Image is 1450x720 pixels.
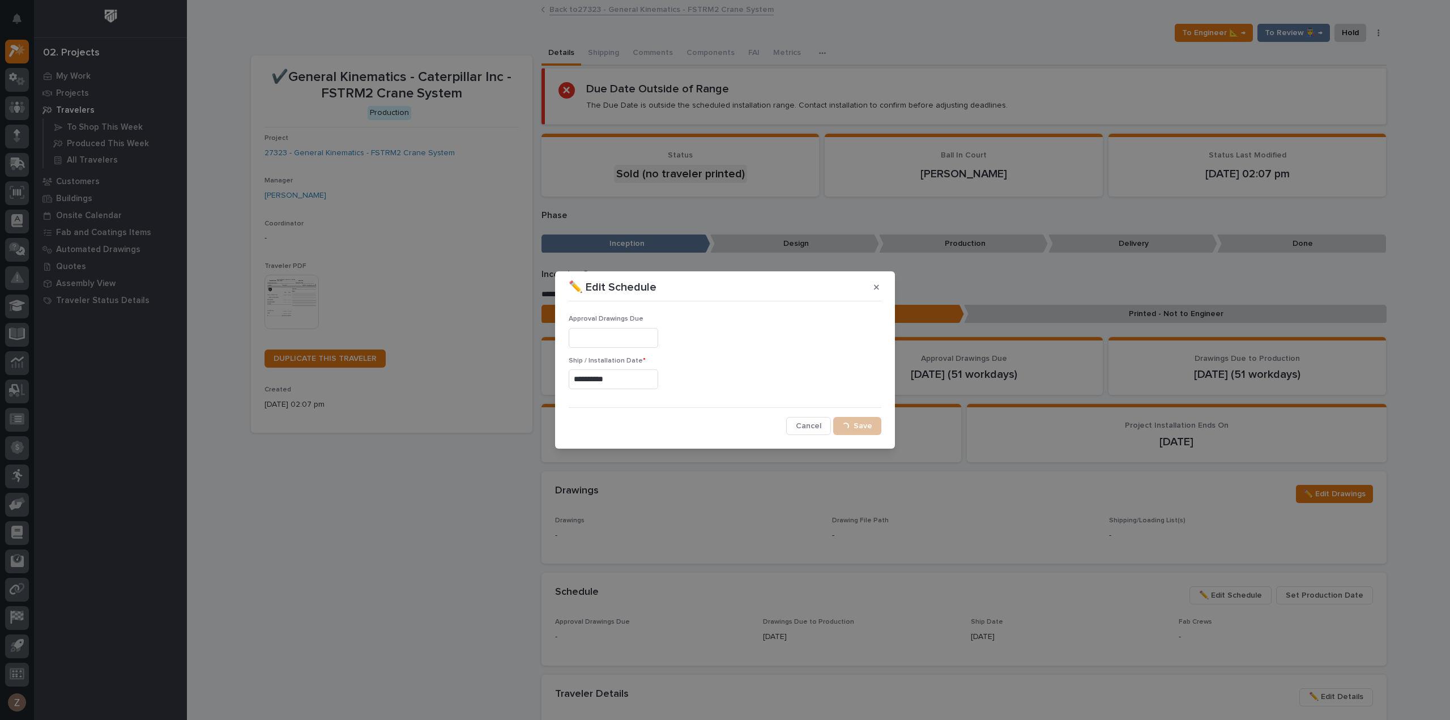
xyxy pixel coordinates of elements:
[569,280,656,294] p: ✏️ Edit Schedule
[569,357,646,364] span: Ship / Installation Date
[796,421,821,431] span: Cancel
[786,417,831,435] button: Cancel
[833,417,881,435] button: Save
[854,421,872,431] span: Save
[569,316,643,322] span: Approval Drawings Due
